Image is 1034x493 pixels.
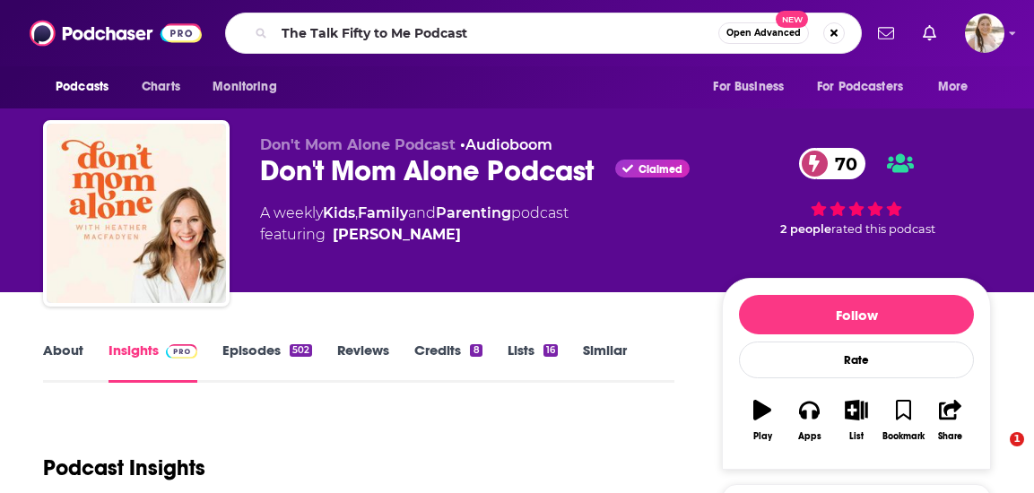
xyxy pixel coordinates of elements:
[798,431,821,442] div: Apps
[938,74,969,99] span: More
[700,70,806,104] button: open menu
[213,74,276,99] span: Monitoring
[973,432,1016,475] iframe: Intercom live chat
[436,204,511,221] a: Parenting
[274,19,718,48] input: Search podcasts, credits, & more...
[833,388,880,453] button: List
[927,388,974,453] button: Share
[508,342,558,383] a: Lists16
[222,342,312,383] a: Episodes502
[260,224,569,246] span: featuring
[543,344,558,357] div: 16
[142,74,180,99] span: Charts
[817,148,866,179] span: 70
[337,342,389,383] a: Reviews
[408,204,436,221] span: and
[849,431,864,442] div: List
[583,342,627,383] a: Similar
[880,388,926,453] button: Bookmark
[465,136,552,153] a: Audioboom
[43,342,83,383] a: About
[916,18,943,48] a: Show notifications dropdown
[130,70,191,104] a: Charts
[965,13,1004,53] img: User Profile
[355,204,358,221] span: ,
[799,148,866,179] a: 70
[817,74,903,99] span: For Podcasters
[805,70,929,104] button: open menu
[713,74,784,99] span: For Business
[965,13,1004,53] button: Show profile menu
[109,342,197,383] a: InsightsPodchaser Pro
[290,344,312,357] div: 502
[831,222,935,236] span: rated this podcast
[925,70,991,104] button: open menu
[43,454,205,481] h1: Podcast Insights
[358,204,408,221] a: Family
[718,22,809,44] button: Open AdvancedNew
[414,342,482,383] a: Credits8
[639,165,682,174] span: Claimed
[753,431,772,442] div: Play
[776,11,808,28] span: New
[1010,432,1024,446] span: 1
[460,136,552,153] span: •
[739,295,974,334] button: Follow
[260,203,569,246] div: A weekly podcast
[260,136,456,153] span: Don't Mom Alone Podcast
[739,342,974,378] div: Rate
[882,431,925,442] div: Bookmark
[965,13,1004,53] span: Logged in as acquavie
[470,344,482,357] div: 8
[225,13,862,54] div: Search podcasts, credits, & more...
[786,388,832,453] button: Apps
[938,431,962,442] div: Share
[726,29,801,38] span: Open Advanced
[871,18,901,48] a: Show notifications dropdown
[30,16,202,50] img: Podchaser - Follow, Share and Rate Podcasts
[166,344,197,359] img: Podchaser Pro
[43,70,132,104] button: open menu
[739,388,786,453] button: Play
[780,222,831,236] span: 2 people
[56,74,109,99] span: Podcasts
[722,136,991,247] div: 70 2 peoplerated this podcast
[333,224,461,246] a: Heather MacFadyen
[47,124,226,303] img: Don't Mom Alone Podcast
[200,70,300,104] button: open menu
[323,204,355,221] a: Kids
